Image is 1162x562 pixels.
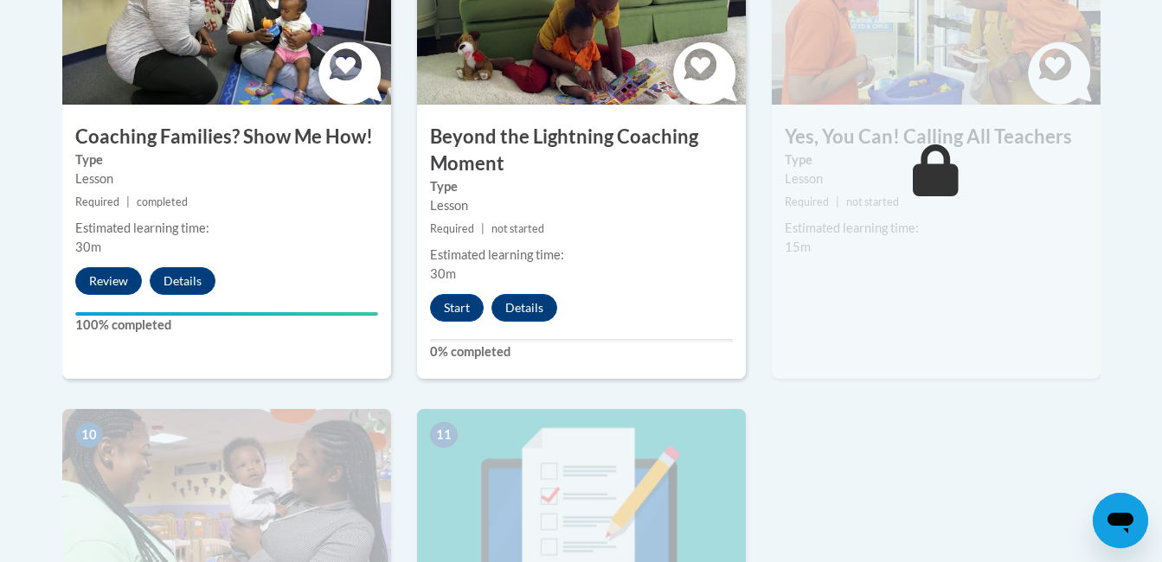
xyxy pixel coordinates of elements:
[772,124,1101,150] h3: Yes, You Can! Calling All Teachers
[126,195,130,208] span: |
[430,222,474,235] span: Required
[430,422,458,448] span: 11
[430,177,733,196] label: Type
[75,195,119,208] span: Required
[785,195,829,208] span: Required
[430,342,733,361] label: 0% completed
[785,150,1088,169] label: Type
[75,422,103,448] span: 10
[75,312,378,316] div: Your progress
[75,150,378,169] label: Type
[430,246,733,265] div: Estimated learning time:
[137,195,188,208] span: completed
[75,267,142,295] button: Review
[491,294,557,322] button: Details
[1093,493,1148,548] iframe: Button to launch messaging window
[785,239,811,254] span: 15m
[836,195,839,208] span: |
[75,316,378,335] label: 100% completed
[75,219,378,238] div: Estimated learning time:
[430,266,456,281] span: 30m
[150,267,215,295] button: Details
[62,124,391,150] h3: Coaching Families? Show Me How!
[430,294,484,322] button: Start
[491,222,544,235] span: not started
[785,219,1088,238] div: Estimated learning time:
[75,169,378,188] div: Lesson
[481,222,485,235] span: |
[417,124,746,177] h3: Beyond the Lightning Coaching Moment
[846,195,899,208] span: not started
[75,239,101,254] span: 30m
[430,196,733,215] div: Lesson
[785,169,1088,188] div: Lesson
